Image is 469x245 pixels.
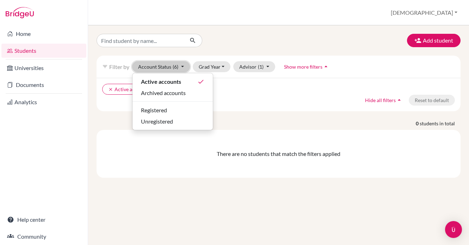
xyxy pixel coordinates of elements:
[132,73,213,130] div: Account Status(6)
[132,105,213,116] button: Registered
[322,63,329,70] i: arrow_drop_up
[102,64,108,69] i: filter_list
[278,61,335,72] button: Show more filtersarrow_drop_up
[359,95,409,106] button: Hide all filtersarrow_drop_up
[173,64,178,70] span: (6)
[102,84,155,95] button: clearActive accounts
[416,120,420,127] strong: 0
[284,64,322,70] span: Show more filters
[407,34,461,47] button: Add student
[6,7,34,18] img: Bridge-U
[1,95,86,109] a: Analytics
[193,61,231,72] button: Grad Year
[132,87,213,99] button: Archived accounts
[132,116,213,127] button: Unregistered
[108,87,113,92] i: clear
[445,221,462,238] div: Open Intercom Messenger
[141,117,173,126] span: Unregistered
[1,27,86,41] a: Home
[141,106,167,114] span: Registered
[365,97,396,103] span: Hide all filters
[97,34,184,47] input: Find student by name...
[141,89,186,97] span: Archived accounts
[420,120,461,127] span: students in total
[102,150,455,158] div: There are no students that match the filters applied
[109,63,129,70] span: Filter by
[132,61,190,72] button: Account Status(6)
[141,77,181,86] span: Active accounts
[1,213,86,227] a: Help center
[1,230,86,244] a: Community
[258,64,264,70] span: (1)
[1,61,86,75] a: Universities
[409,95,455,106] button: Reset to default
[396,96,403,103] i: arrow_drop_up
[132,76,213,87] button: Active accountsdone
[197,78,204,85] i: done
[233,61,275,72] button: Advisor(1)
[1,78,86,92] a: Documents
[1,44,86,58] a: Students
[388,6,461,19] button: [DEMOGRAPHIC_DATA]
